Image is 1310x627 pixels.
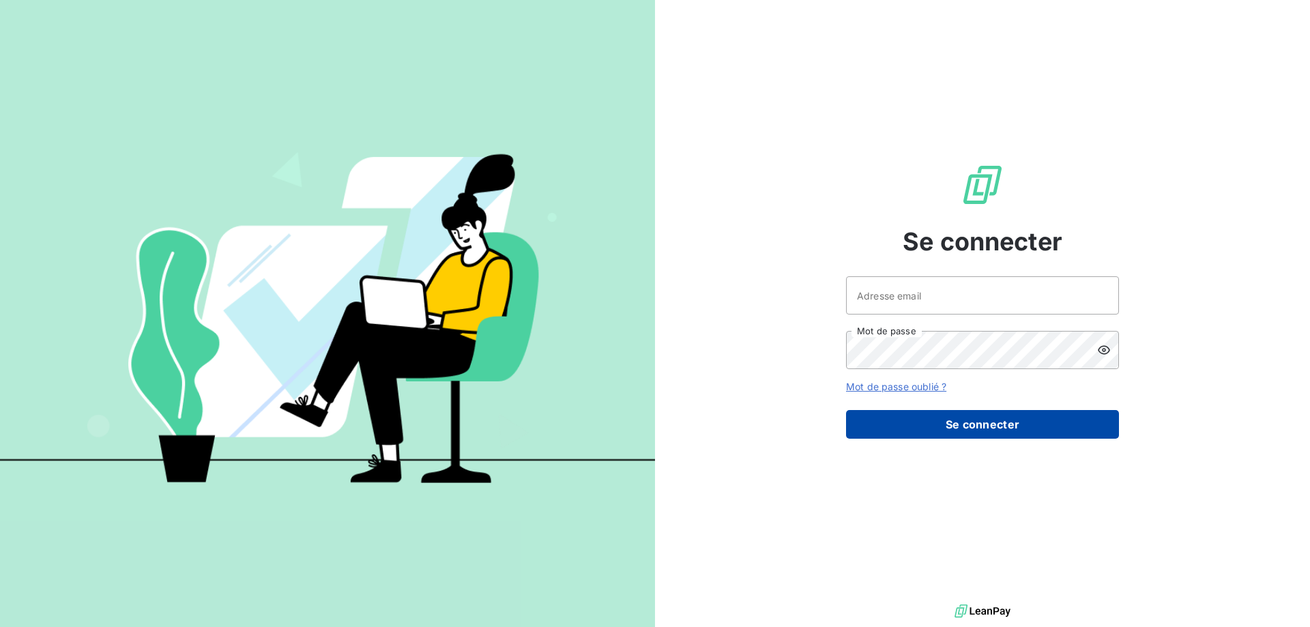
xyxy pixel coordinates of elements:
[846,381,946,392] a: Mot de passe oublié ?
[903,223,1062,260] span: Se connecter
[846,410,1119,439] button: Se connecter
[955,601,1010,622] img: logo
[961,163,1004,207] img: Logo LeanPay
[846,276,1119,315] input: placeholder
